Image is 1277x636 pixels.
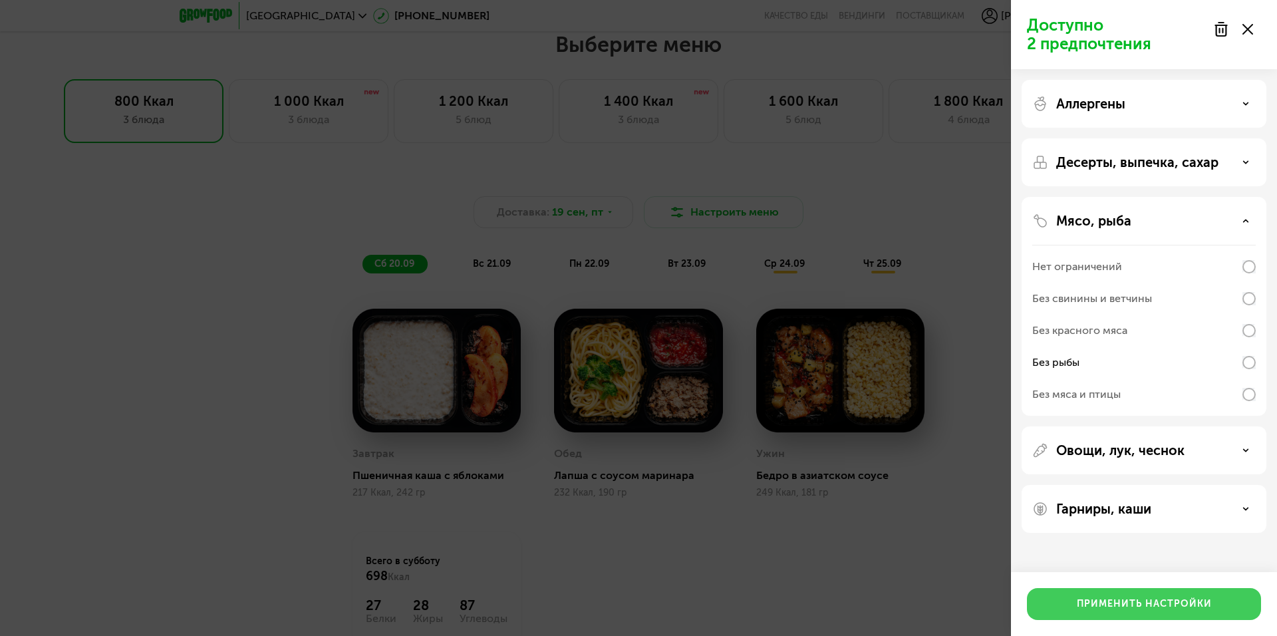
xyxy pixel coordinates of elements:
[1032,387,1121,402] div: Без мяса и птицы
[1027,588,1261,620] button: Применить настройки
[1032,323,1127,339] div: Без красного мяса
[1077,597,1212,611] div: Применить настройки
[1056,442,1185,458] p: Овощи, лук, чеснок
[1027,16,1205,53] p: Доступно 2 предпочтения
[1032,291,1152,307] div: Без свинины и ветчины
[1056,154,1218,170] p: Десерты, выпечка, сахар
[1056,213,1131,229] p: Мясо, рыба
[1056,96,1125,112] p: Аллергены
[1032,355,1079,371] div: Без рыбы
[1032,259,1122,275] div: Нет ограничений
[1056,501,1151,517] p: Гарниры, каши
